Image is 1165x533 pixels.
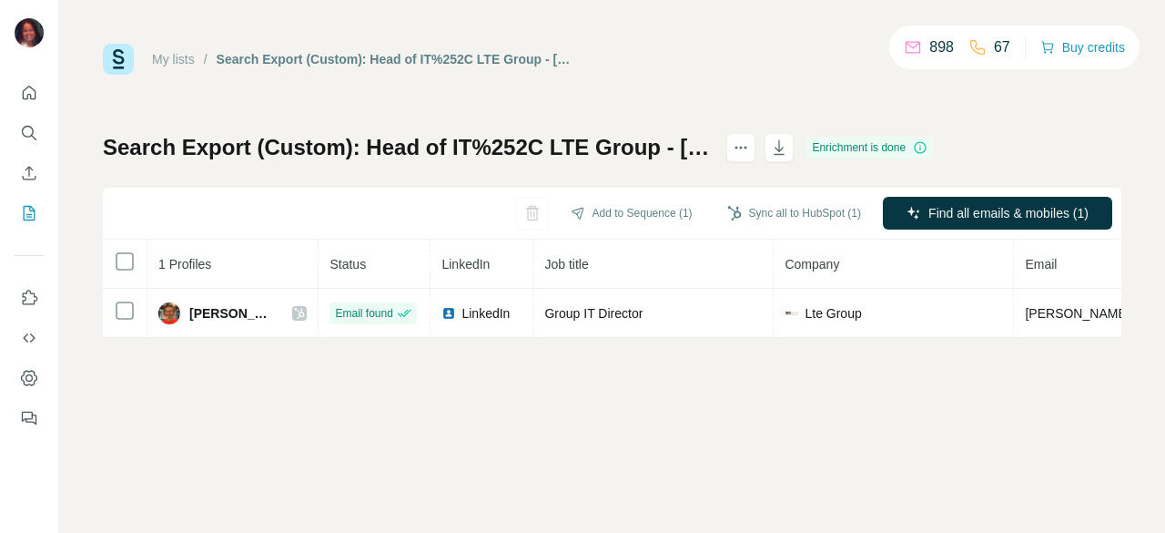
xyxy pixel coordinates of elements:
span: Email found [335,305,392,322]
p: 898 [929,36,954,58]
button: actions [726,133,755,162]
button: Use Surfe on LinkedIn [15,282,44,314]
span: 1 Profiles [158,257,211,272]
div: Enrichment is done [806,137,933,159]
span: Status [329,257,366,272]
img: Avatar [158,302,180,324]
p: 67 [994,36,1010,58]
img: Avatar [15,18,44,47]
img: company-logo [785,306,799,321]
li: / [204,50,208,68]
span: Group IT Director [544,306,643,321]
span: Email [1025,257,1057,272]
span: Company [785,257,839,272]
button: Buy credits [1040,35,1125,60]
button: Quick start [15,77,44,109]
button: Feedback [15,402,44,435]
button: My lists [15,197,44,230]
button: Search [15,117,44,149]
button: Find all emails & mobiles (1) [883,197,1112,230]
span: Job title [544,257,588,272]
button: Sync all to HubSpot (1) [714,200,874,227]
button: Dashboard [15,362,44,395]
button: Use Surfe API [15,322,44,354]
button: Add to Sequence (1) [558,200,705,227]
h1: Search Export (Custom): Head of IT%252C LTE Group - [DATE] 09:29 [103,133,710,162]
span: Find all emails & mobiles (1) [928,204,1089,222]
img: LinkedIn logo [441,306,456,321]
a: My lists [152,52,195,67]
span: LinkedIn [441,257,490,272]
button: Enrich CSV [15,157,44,190]
div: Search Export (Custom): Head of IT%252C LTE Group - [DATE] 09:29 [217,50,578,68]
span: [PERSON_NAME] [189,304,274,323]
span: LinkedIn [461,304,510,323]
img: Surfe Logo [103,44,134,75]
span: Lte Group [805,304,861,323]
